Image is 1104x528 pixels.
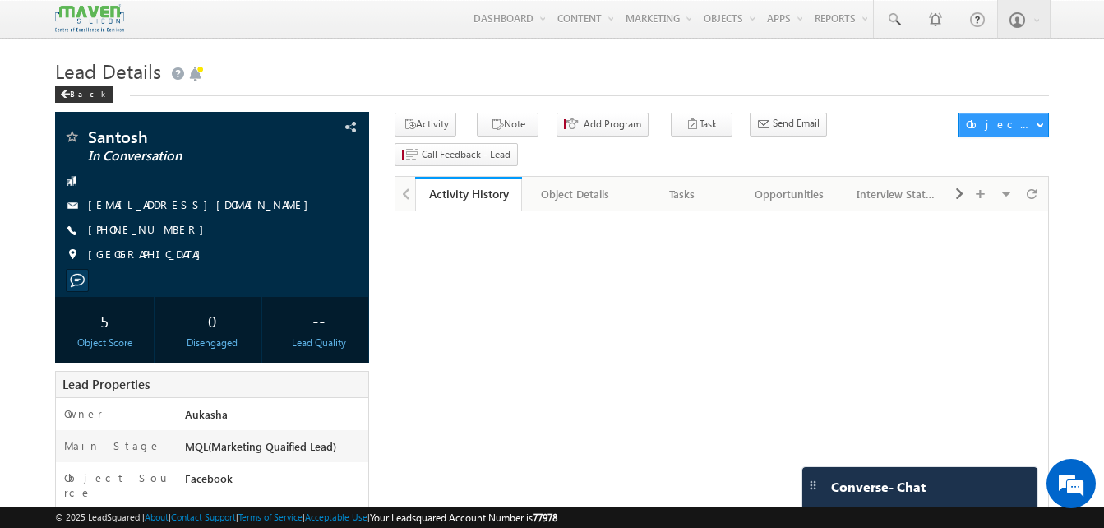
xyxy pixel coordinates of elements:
a: [EMAIL_ADDRESS][DOMAIN_NAME] [88,197,316,211]
button: Add Program [557,113,649,137]
span: Add Program [584,117,641,132]
span: © 2025 LeadSquared | | | | | [55,510,557,526]
a: Contact Support [171,512,236,522]
a: Back [55,86,122,100]
a: Activity History [415,177,522,211]
span: Lead Properties [62,376,150,392]
div: 0 [167,305,257,336]
span: Santosh [88,128,281,145]
img: carter-drag [806,479,820,492]
button: Call Feedback - Lead [395,143,518,167]
div: Activity History [427,186,510,201]
span: Lead Details [55,58,161,84]
div: -- [274,305,364,336]
a: Interview Status [843,177,950,211]
span: Aukasha [185,407,228,421]
label: Owner [64,406,103,421]
div: Opportunities [750,184,829,204]
div: Back [55,86,113,103]
a: Acceptable Use [305,512,367,522]
div: MQL(Marketing Quaified Lead) [181,438,368,461]
a: Object Details [522,177,629,211]
a: Opportunities [737,177,843,211]
span: Your Leadsquared Account Number is [370,512,557,524]
div: Interview Status [857,184,935,204]
div: Object Details [535,184,614,204]
label: Main Stage [64,438,161,453]
div: 5 [59,305,150,336]
button: Task [671,113,732,137]
label: Object Source [64,470,169,500]
button: Activity [395,113,456,137]
div: Facebook [181,470,368,493]
span: Call Feedback - Lead [422,147,510,162]
a: About [145,512,169,522]
span: [PHONE_NUMBER] [88,222,212,239]
div: Tasks [643,184,722,204]
a: Tasks [630,177,737,211]
button: Send Email [750,113,827,137]
span: [GEOGRAPHIC_DATA] [88,247,209,263]
div: Object Actions [966,117,1036,132]
span: 77978 [533,512,557,524]
button: Object Actions [958,113,1049,137]
img: Custom Logo [55,4,124,33]
button: Note [477,113,538,137]
a: Terms of Service [238,512,303,522]
span: In Conversation [88,148,281,164]
span: Converse - Chat [831,479,926,494]
div: Object Score [59,336,150,350]
div: Lead Quality [274,336,364,350]
div: Disengaged [167,336,257,350]
span: Send Email [773,116,820,131]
